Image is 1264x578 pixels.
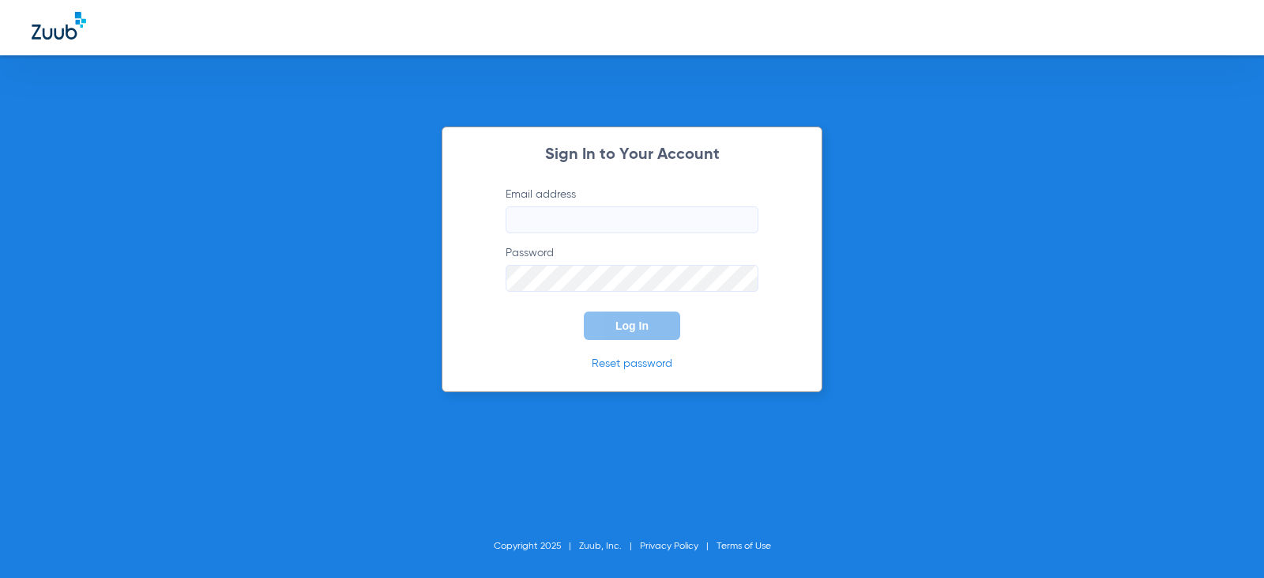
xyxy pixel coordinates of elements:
[584,312,680,340] button: Log In
[506,206,758,233] input: Email address
[640,542,698,551] a: Privacy Policy
[615,319,649,332] span: Log In
[32,12,86,40] img: Zuub Logo
[506,265,758,292] input: Password
[579,538,640,554] li: Zuub, Inc.
[506,187,758,233] label: Email address
[717,542,771,551] a: Terms of Use
[592,358,672,369] a: Reset password
[506,245,758,292] label: Password
[494,538,579,554] li: Copyright 2025
[482,147,782,163] h2: Sign In to Your Account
